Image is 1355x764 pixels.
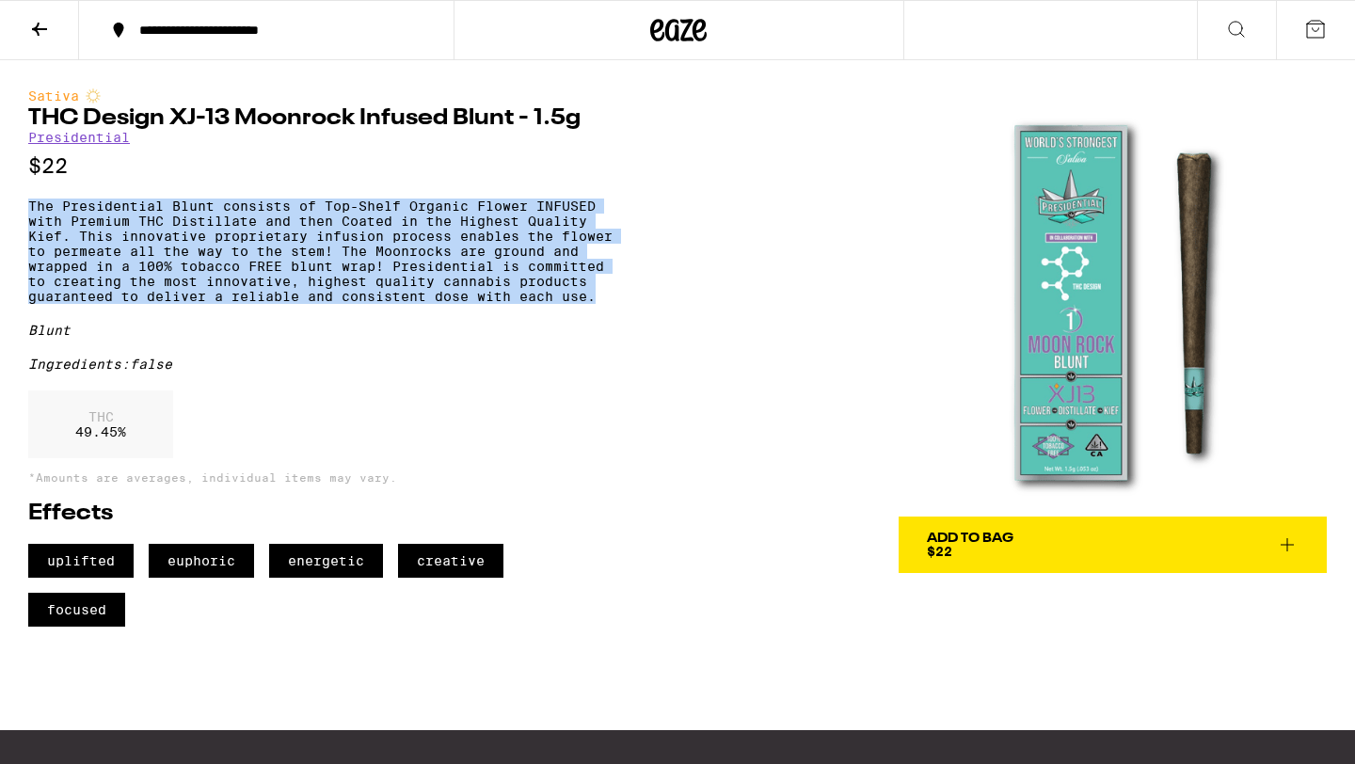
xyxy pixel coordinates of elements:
[398,544,503,578] span: creative
[28,107,613,130] h1: THC Design XJ-13 Moonrock Infused Blunt - 1.5g
[28,471,613,484] p: *Amounts are averages, individual items may vary.
[28,154,613,178] p: $22
[86,88,101,103] img: sativaColor.svg
[28,88,613,103] div: Sativa
[899,517,1327,573] button: Add To Bag$22
[927,544,952,559] span: $22
[75,409,126,424] p: THC
[28,593,125,627] span: focused
[28,544,134,578] span: uplifted
[927,532,1013,545] div: Add To Bag
[28,199,613,304] p: The Presidential Blunt consists of Top-Shelf Organic Flower INFUSED with Premium THC Distillate a...
[28,130,130,145] a: Presidential
[28,357,613,372] div: Ingredients: false
[899,88,1327,517] img: Presidential - THC Design XJ-13 Moonrock Infused Blunt - 1.5g
[28,323,613,338] div: Blunt
[28,390,173,458] div: 49.45 %
[269,544,383,578] span: energetic
[28,502,613,525] h2: Effects
[149,544,254,578] span: euphoric
[11,13,135,28] span: Hi. Need any help?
